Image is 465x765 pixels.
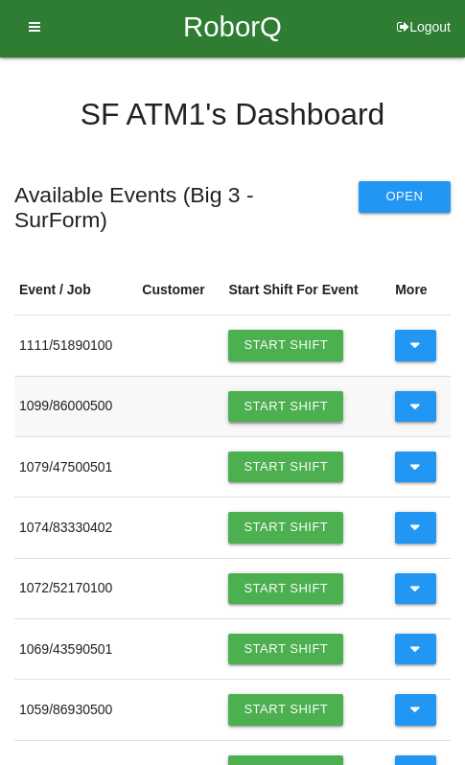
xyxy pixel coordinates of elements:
[14,680,137,740] td: 1059 / 86930500
[14,498,137,558] td: 1074 / 83330402
[14,436,137,497] td: 1079 / 47500501
[14,266,137,315] th: Event / Job
[14,558,137,618] td: 1072 / 52170100
[137,266,223,315] th: Customer
[14,183,339,232] h5: Available Events ( Big 3 - SurForm )
[228,694,343,725] a: Start Shift
[14,315,137,376] td: 1111 / 51890100
[228,512,343,543] a: Start Shift
[359,181,451,212] button: Open All
[14,98,451,131] h4: SF ATM1 's Dashboard
[14,376,137,436] td: 1099 / 86000500
[228,330,343,360] a: Start Shift
[228,634,343,664] a: Start Shift
[383,19,465,34] button: Logout
[228,391,343,422] a: Start Shift
[228,573,343,604] a: Start Shift
[223,266,390,315] th: Start Shift For Event
[228,452,343,482] a: Start Shift
[390,266,451,315] th: More
[14,619,137,680] td: 1069 / 43590501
